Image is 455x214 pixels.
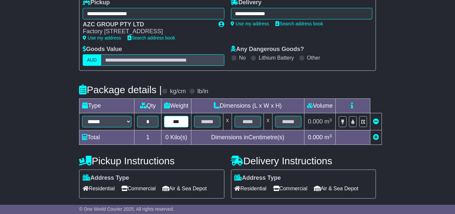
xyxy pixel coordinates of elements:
td: Volume [304,99,335,113]
label: AUD [83,54,101,66]
a: Search address book [276,21,323,26]
label: kg/cm [170,88,186,95]
label: Address Type [83,174,129,182]
div: Factory [STREET_ADDRESS] [83,28,212,35]
span: m [325,134,332,141]
td: Total [79,130,134,145]
td: Weight [161,99,191,113]
h4: Delivery Instructions [231,155,376,166]
label: No [239,55,246,61]
span: Commercial [273,183,307,194]
span: 0 [165,134,169,141]
span: 0.000 [308,118,323,125]
label: lb/in [197,88,208,95]
label: Goods Value [83,46,122,53]
span: © One World Courier 2025. All rights reserved. [79,206,174,212]
a: Use my address [83,35,121,40]
a: Search address book [128,35,175,40]
h4: Pickup Instructions [79,155,224,166]
span: Commercial [121,183,156,194]
div: AZC GROUP PTY LTD [83,21,212,28]
a: Use my address [231,21,269,26]
sup: 3 [329,133,332,138]
span: m [325,118,332,125]
td: 1 [134,130,161,145]
label: Lithium Battery [259,55,294,61]
span: 0.000 [308,134,323,141]
span: Residential [83,183,115,194]
td: x [264,113,272,130]
td: Type [79,99,134,113]
span: Residential [235,183,267,194]
a: Remove this item [373,118,379,125]
td: Dimensions in Centimetre(s) [191,130,304,145]
label: Other [307,55,320,61]
span: Air & Sea Depot [314,183,358,194]
span: Air & Sea Depot [162,183,207,194]
td: x [223,113,232,130]
a: Add new item [373,134,379,141]
td: Dimensions (L x W x H) [191,99,304,113]
h4: Package details | [79,84,162,95]
td: Kilo(s) [161,130,191,145]
sup: 3 [329,118,332,122]
td: Qty [134,99,161,113]
label: Any Dangerous Goods? [231,46,304,53]
label: Address Type [235,174,281,182]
